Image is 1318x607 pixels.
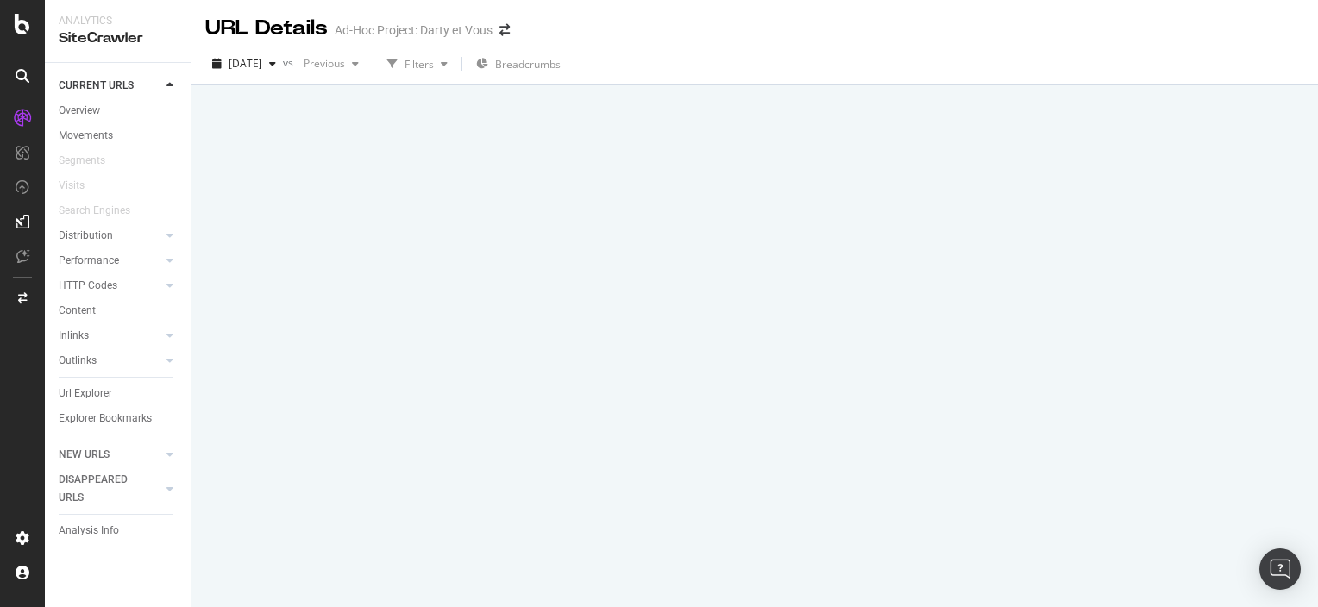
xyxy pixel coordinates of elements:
div: Open Intercom Messenger [1259,548,1301,590]
span: Previous [297,56,345,71]
a: HTTP Codes [59,277,161,295]
a: Search Engines [59,202,147,220]
a: Overview [59,102,179,120]
a: Outlinks [59,352,161,370]
a: CURRENT URLS [59,77,161,95]
div: Performance [59,252,119,270]
div: SiteCrawler [59,28,177,48]
div: Inlinks [59,327,89,345]
span: vs [283,55,297,70]
a: Segments [59,152,122,170]
a: Movements [59,127,179,145]
div: Movements [59,127,113,145]
div: Ad-Hoc Project: Darty et Vous [335,22,493,39]
div: URL Details [205,14,328,43]
div: Outlinks [59,352,97,370]
a: DISAPPEARED URLS [59,471,161,507]
div: NEW URLS [59,446,110,464]
a: Performance [59,252,161,270]
div: Segments [59,152,105,170]
a: Content [59,302,179,320]
a: Inlinks [59,327,161,345]
div: Content [59,302,96,320]
button: Previous [297,50,366,78]
button: [DATE] [205,50,283,78]
div: Analytics [59,14,177,28]
span: Breadcrumbs [495,57,561,72]
a: Visits [59,177,102,195]
div: Distribution [59,227,113,245]
div: CURRENT URLS [59,77,134,95]
div: Overview [59,102,100,120]
div: Search Engines [59,202,130,220]
div: HTTP Codes [59,277,117,295]
a: Explorer Bookmarks [59,410,179,428]
div: arrow-right-arrow-left [499,24,510,36]
div: Url Explorer [59,385,112,403]
button: Breadcrumbs [469,50,568,78]
div: Explorer Bookmarks [59,410,152,428]
a: Analysis Info [59,522,179,540]
div: Visits [59,177,85,195]
div: Analysis Info [59,522,119,540]
a: Url Explorer [59,385,179,403]
a: Distribution [59,227,161,245]
div: DISAPPEARED URLS [59,471,146,507]
span: 2025 Sep. 8th [229,56,262,71]
div: Filters [405,57,434,72]
a: NEW URLS [59,446,161,464]
button: Filters [380,50,455,78]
